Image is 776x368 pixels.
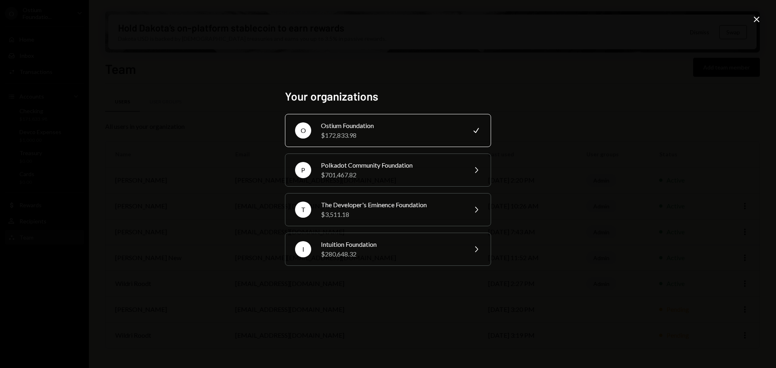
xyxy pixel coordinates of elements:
[321,170,462,180] div: $701,467.82
[321,130,462,140] div: $172,833.98
[321,160,462,170] div: Polkadot Community Foundation
[295,122,311,139] div: O
[321,200,462,210] div: The Developer's Eminence Foundation
[321,210,462,219] div: $3,511.18
[285,233,491,266] button: IIntuition Foundation$280,648.32
[295,202,311,218] div: T
[295,162,311,178] div: P
[321,121,462,130] div: Ostium Foundation
[321,249,462,259] div: $280,648.32
[285,154,491,187] button: PPolkadot Community Foundation$701,467.82
[285,193,491,226] button: TThe Developer's Eminence Foundation$3,511.18
[285,114,491,147] button: OOstium Foundation$172,833.98
[295,241,311,257] div: I
[321,240,462,249] div: Intuition Foundation
[285,88,491,104] h2: Your organizations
